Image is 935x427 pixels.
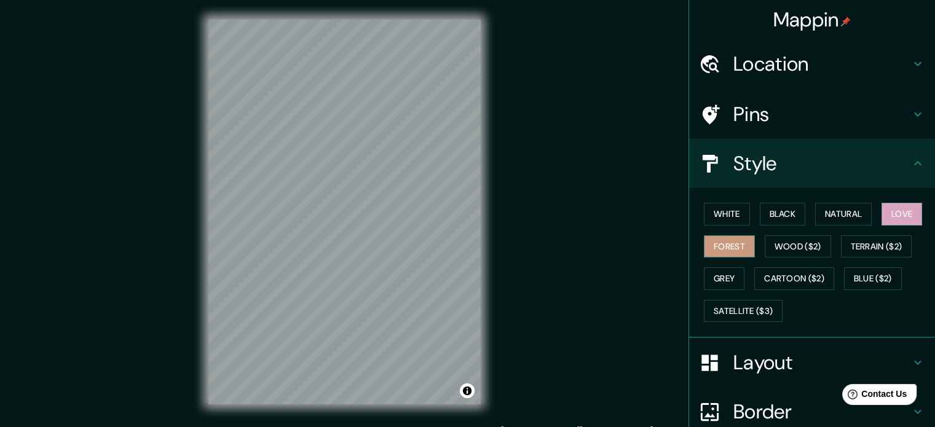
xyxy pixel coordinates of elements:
img: pin-icon.png [841,17,851,26]
button: Black [760,203,806,225]
button: Blue ($2) [844,267,902,290]
button: Grey [704,267,744,290]
h4: Border [733,399,910,424]
div: Location [689,39,935,88]
button: Love [882,203,922,225]
h4: Layout [733,350,910,375]
h4: Pins [733,102,910,127]
canvas: Map [208,20,481,404]
button: Wood ($2) [765,235,831,258]
iframe: Help widget launcher [826,379,921,413]
div: Layout [689,338,935,387]
button: Cartoon ($2) [754,267,834,290]
button: Forest [704,235,755,258]
button: Satellite ($3) [704,300,783,323]
div: Pins [689,90,935,139]
h4: Style [733,151,910,176]
button: Natural [815,203,872,225]
button: Toggle attribution [460,383,475,398]
button: White [704,203,750,225]
button: Terrain ($2) [841,235,912,258]
h4: Mappin [773,7,851,32]
h4: Location [733,52,910,76]
div: Style [689,139,935,188]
